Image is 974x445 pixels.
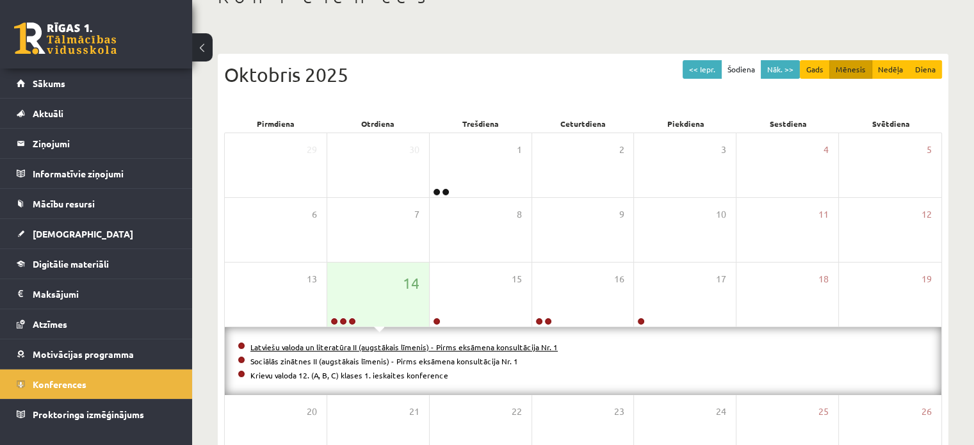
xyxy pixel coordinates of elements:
div: Pirmdiena [224,115,327,133]
div: Trešdiena [429,115,532,133]
span: Proktoringa izmēģinājums [33,409,144,420]
a: Motivācijas programma [17,339,176,369]
span: 20 [307,405,317,419]
a: Latviešu valoda un literatūra II (augstākais līmenis) - Pirms eksāmena konsultācija Nr. 1 [250,342,558,352]
button: Šodiena [721,60,761,79]
button: << Iepr. [683,60,722,79]
span: 29 [307,143,317,157]
span: 14 [403,272,419,294]
button: Gads [800,60,830,79]
span: 3 [721,143,726,157]
span: 13 [307,272,317,286]
span: 19 [921,272,932,286]
legend: Informatīvie ziņojumi [33,159,176,188]
a: Proktoringa izmēģinājums [17,400,176,429]
span: Atzīmes [33,318,67,330]
a: Rīgas 1. Tālmācības vidusskola [14,22,117,54]
span: Aktuāli [33,108,63,119]
span: 12 [921,207,932,222]
span: 9 [619,207,624,222]
legend: Maksājumi [33,279,176,309]
a: Sākums [17,69,176,98]
div: Svētdiena [840,115,942,133]
span: 10 [716,207,726,222]
span: 21 [409,405,419,419]
div: Piekdiena [635,115,737,133]
span: 30 [409,143,419,157]
a: Maksājumi [17,279,176,309]
span: 18 [818,272,829,286]
a: Mācību resursi [17,189,176,218]
div: Otrdiena [327,115,429,133]
a: Sociālās zinātnes II (augstākais līmenis) - Pirms eksāmena konsultācija Nr. 1 [250,356,518,366]
a: Atzīmes [17,309,176,339]
button: Nāk. >> [761,60,800,79]
span: 22 [512,405,522,419]
span: Motivācijas programma [33,348,134,360]
span: 25 [818,405,829,419]
a: Konferences [17,369,176,399]
span: [DEMOGRAPHIC_DATA] [33,228,133,239]
a: [DEMOGRAPHIC_DATA] [17,219,176,248]
a: Krievu valoda 12. (A, B, C) klases 1. ieskaites konference [250,370,448,380]
span: 17 [716,272,726,286]
div: Sestdiena [737,115,840,133]
button: Mēnesis [829,60,872,79]
a: Digitālie materiāli [17,249,176,279]
button: Diena [909,60,942,79]
span: 8 [517,207,522,222]
span: 6 [312,207,317,222]
span: 11 [818,207,829,222]
a: Ziņojumi [17,129,176,158]
span: Sākums [33,77,65,89]
span: 2 [619,143,624,157]
a: Informatīvie ziņojumi [17,159,176,188]
span: Digitālie materiāli [33,258,109,270]
span: 1 [517,143,522,157]
div: Ceturtdiena [532,115,634,133]
span: 23 [613,405,624,419]
button: Nedēļa [872,60,909,79]
span: 5 [927,143,932,157]
span: Mācību resursi [33,198,95,209]
div: Oktobris 2025 [224,60,942,89]
span: 15 [512,272,522,286]
a: Aktuāli [17,99,176,128]
legend: Ziņojumi [33,129,176,158]
span: 4 [824,143,829,157]
span: 26 [921,405,932,419]
span: 24 [716,405,726,419]
span: Konferences [33,378,86,390]
span: 7 [414,207,419,222]
span: 16 [613,272,624,286]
